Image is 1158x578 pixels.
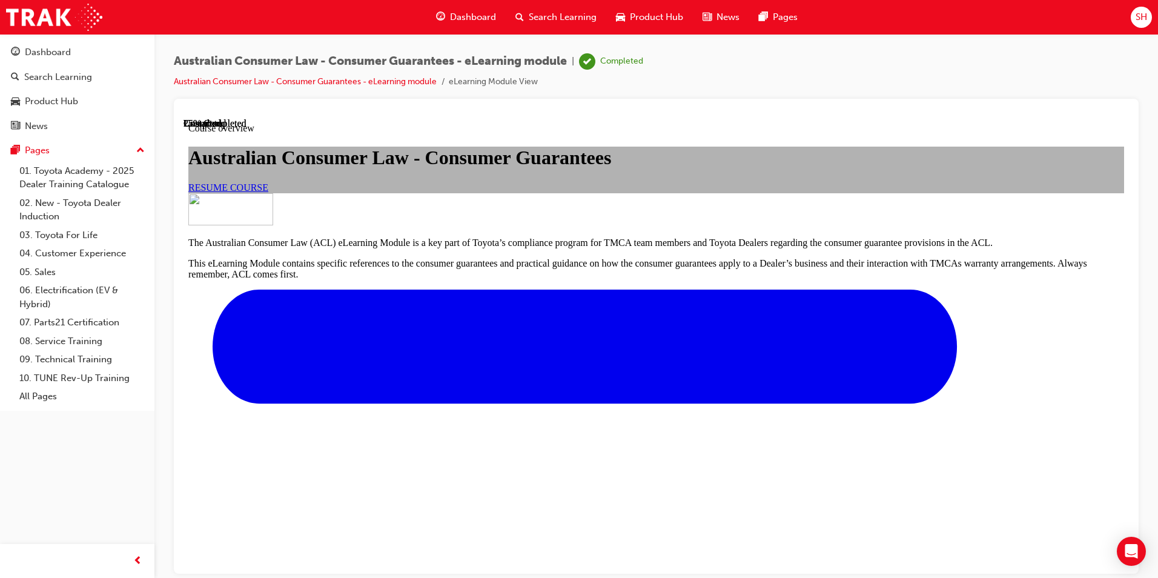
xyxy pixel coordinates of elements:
a: 05. Sales [15,263,150,282]
a: Dashboard [5,41,150,64]
div: Pages [25,144,50,158]
span: car-icon [616,10,625,25]
button: SH [1131,7,1152,28]
div: News [25,119,48,133]
p: The Australian Consumer Law (ACL) eLearning Module is a key part of Toyota’s compliance program f... [5,119,941,130]
span: Product Hub [630,10,683,24]
button: Pages [5,139,150,162]
span: Course overview [5,5,71,15]
img: Trak [6,4,102,31]
button: DashboardSearch LearningProduct HubNews [5,39,150,139]
span: search-icon [11,72,19,83]
a: 09. Technical Training [15,350,150,369]
span: guage-icon [11,47,20,58]
span: Pages [773,10,798,24]
span: search-icon [515,10,524,25]
a: car-iconProduct Hub [606,5,693,30]
span: up-icon [136,143,145,159]
div: Open Intercom Messenger [1117,537,1146,566]
p: This eLearning Module contains specific references to the consumer guarantees and practical guida... [5,140,941,162]
a: 01. Toyota Academy - 2025 Dealer Training Catalogue [15,162,150,194]
h1: Australian Consumer Law - Consumer Guarantees [5,28,941,51]
a: 07. Parts21 Certification [15,313,150,332]
div: Search Learning [24,70,92,84]
a: All Pages [15,387,150,406]
a: 08. Service Training [15,332,150,351]
span: Search Learning [529,10,597,24]
div: Product Hub [25,95,78,108]
a: Search Learning [5,66,150,88]
div: Dashboard [25,45,71,59]
a: 10. TUNE Rev-Up Training [15,369,150,388]
span: car-icon [11,96,20,107]
a: Australian Consumer Law - Consumer Guarantees - eLearning module [174,76,437,87]
a: 03. Toyota For Life [15,226,150,245]
span: learningRecordVerb_COMPLETE-icon [579,53,595,70]
a: guage-iconDashboard [426,5,506,30]
a: Product Hub [5,90,150,113]
span: | [572,55,574,68]
a: 04. Customer Experience [15,244,150,263]
span: pages-icon [759,10,768,25]
span: news-icon [11,121,20,132]
a: search-iconSearch Learning [506,5,606,30]
span: prev-icon [133,554,142,569]
a: 02. New - Toyota Dealer Induction [15,194,150,226]
span: SH [1136,10,1147,24]
span: Australian Consumer Law - Consumer Guarantees - eLearning module [174,55,567,68]
span: pages-icon [11,145,20,156]
span: news-icon [703,10,712,25]
a: News [5,115,150,138]
li: eLearning Module View [449,75,538,89]
span: Dashboard [450,10,496,24]
span: guage-icon [436,10,445,25]
a: 06. Electrification (EV & Hybrid) [15,281,150,313]
span: News [716,10,739,24]
div: Completed [600,56,643,67]
a: RESUME COURSE [5,64,85,75]
a: news-iconNews [693,5,749,30]
a: pages-iconPages [749,5,807,30]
